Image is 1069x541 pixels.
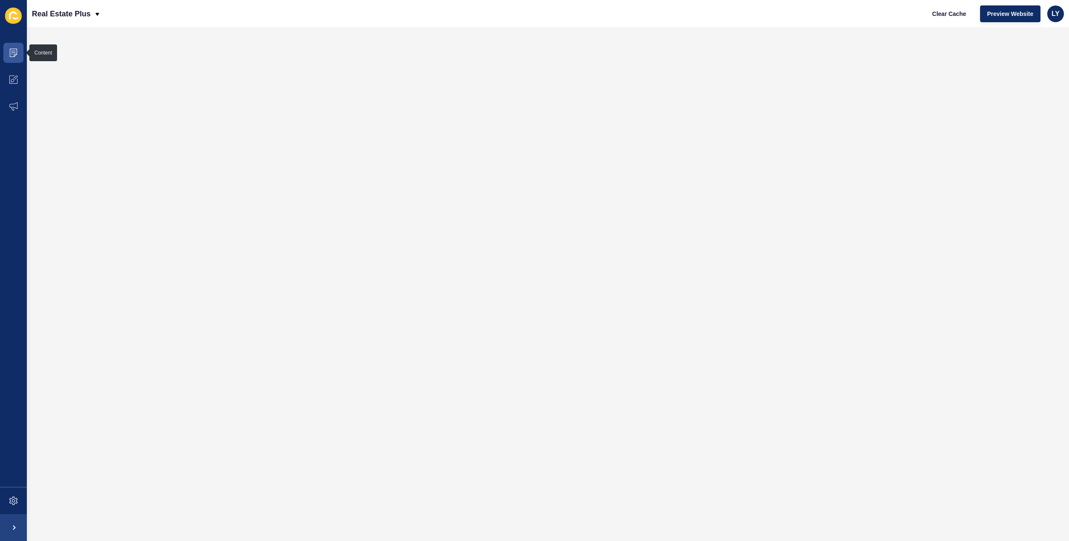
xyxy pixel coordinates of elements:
button: Preview Website [980,5,1040,22]
span: Clear Cache [932,10,966,18]
button: Clear Cache [925,5,973,22]
span: LY [1052,10,1060,18]
p: Real Estate Plus [32,3,91,24]
span: Preview Website [987,10,1033,18]
div: Content [34,49,52,56]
